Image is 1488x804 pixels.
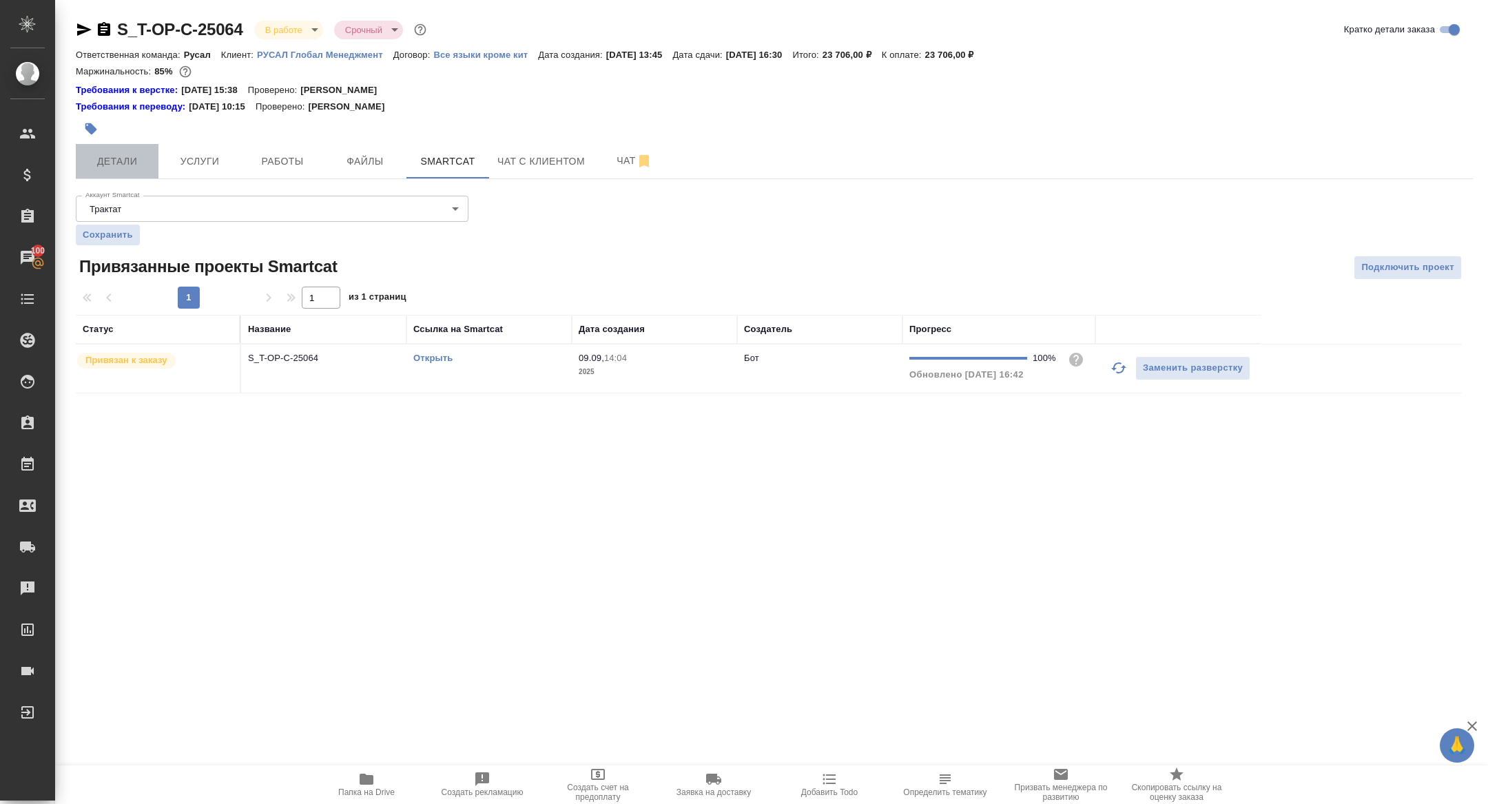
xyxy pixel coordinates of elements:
a: S_T-OP-C-25064 [117,20,243,39]
p: Все языки кроме кит [433,50,538,60]
p: [DATE] 10:15 [189,100,256,114]
button: 🙏 [1440,728,1474,763]
a: Требования к переводу: [76,100,189,114]
div: Название [248,322,291,336]
button: Скопировать ссылку [96,21,112,38]
p: К оплате: [882,50,925,60]
p: Ответственная команда: [76,50,184,60]
button: 3000.00 RUB; [176,63,194,81]
span: 100 [23,244,54,258]
p: Маржинальность: [76,66,154,76]
button: Создать рекламацию [424,765,540,804]
div: Нажми, чтобы открыть папку с инструкцией [76,100,189,114]
p: [PERSON_NAME] [300,83,387,97]
p: [DATE] 13:45 [606,50,673,60]
a: Все языки кроме кит [433,48,538,60]
a: 100 [3,240,52,275]
button: Добавить тэг [76,114,106,144]
div: Статус [83,322,114,336]
p: Дата сдачи: [672,50,725,60]
button: Призвать менеджера по развитию [1003,765,1119,804]
span: Кратко детали заказа [1344,23,1435,37]
span: Заявка на доставку [676,787,751,797]
div: Трактат [76,196,468,222]
span: Чат [601,152,668,169]
p: [DATE] 16:30 [726,50,793,60]
span: Создать рекламацию [442,787,524,797]
div: Создатель [744,322,792,336]
p: S_T-OP-C-25064 [248,351,400,365]
div: Дата создания [579,322,645,336]
button: Сохранить [76,225,140,245]
p: 14:04 [604,353,627,363]
p: Привязан к заказу [85,353,167,367]
div: Прогресс [909,322,951,336]
p: Проверено: [248,83,301,97]
p: Клиент: [221,50,257,60]
span: Услуги [167,153,233,170]
button: Заявка на доставку [656,765,772,804]
button: Скопировать ссылку для ЯМессенджера [76,21,92,38]
p: Договор: [393,50,434,60]
span: Папка на Drive [338,787,395,797]
p: 09.09, [579,353,604,363]
button: Скопировать ссылку на оценку заказа [1119,765,1234,804]
p: [DATE] 15:38 [181,83,248,97]
a: Открыть [413,353,453,363]
button: В работе [261,24,307,36]
svg: Отписаться [636,153,652,169]
span: Создать счет на предоплату [548,783,648,802]
span: Привязанные проекты Smartcat [76,256,338,278]
div: 100% [1033,351,1057,365]
div: Нажми, чтобы открыть папку с инструкцией [76,83,181,97]
span: Заменить разверстку [1143,360,1243,376]
a: РУСАЛ Глобал Менеджмент [257,48,393,60]
button: Срочный [341,24,386,36]
p: Бот [744,353,759,363]
span: Чат с клиентом [497,153,585,170]
p: Русал [184,50,221,60]
button: Добавить Todo [772,765,887,804]
p: 23 706,00 ₽ [823,50,882,60]
button: Подключить проект [1354,256,1462,280]
span: Подключить проект [1361,260,1454,276]
p: Дата создания: [538,50,606,60]
p: 2025 [579,365,730,379]
p: Проверено: [256,100,309,114]
button: Обновить прогресс [1102,351,1135,384]
span: Работы [249,153,316,170]
span: Добавить Todo [801,787,858,797]
span: Детали [84,153,150,170]
span: Файлы [332,153,398,170]
p: [PERSON_NAME] [308,100,395,114]
a: Требования к верстке: [76,83,181,97]
span: Обновлено [DATE] 16:42 [909,369,1024,380]
div: В работе [254,21,323,39]
button: Определить тематику [887,765,1003,804]
div: В работе [334,21,403,39]
span: Призвать менеджера по развитию [1011,783,1110,802]
div: Ссылка на Smartcat [413,322,503,336]
span: Сохранить [83,228,133,242]
p: Итого: [792,50,822,60]
button: Доп статусы указывают на важность/срочность заказа [411,21,429,39]
button: Папка на Drive [309,765,424,804]
span: Определить тематику [903,787,986,797]
span: Smartcat [415,153,481,170]
button: Заменить разверстку [1135,356,1250,380]
p: 23 706,00 ₽ [925,50,984,60]
button: Создать счет на предоплату [540,765,656,804]
span: 🙏 [1445,731,1469,760]
span: Скопировать ссылку на оценку заказа [1127,783,1226,802]
button: Трактат [85,203,125,215]
span: из 1 страниц [349,289,406,309]
p: 85% [154,66,176,76]
p: РУСАЛ Глобал Менеджмент [257,50,393,60]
